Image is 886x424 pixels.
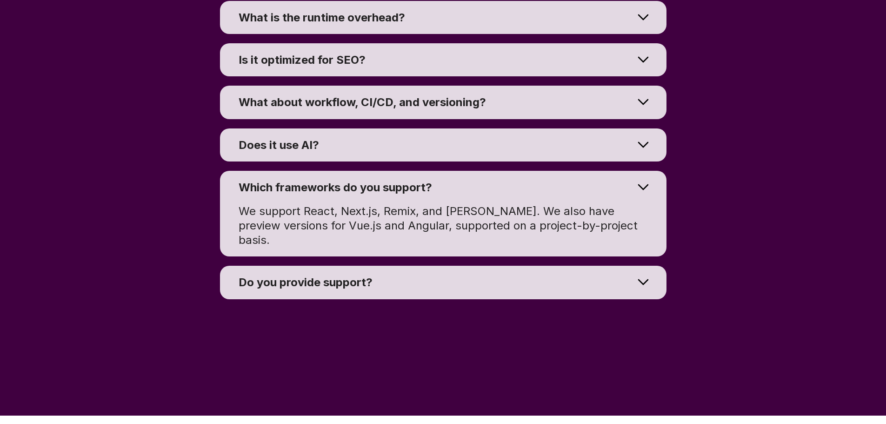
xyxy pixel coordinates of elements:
summary: What about workflow, CI/CD, and versioning? [220,86,666,119]
span: What is the runtime overhead? [239,11,405,24]
span: What about workflow, CI/CD, and versioning? [239,95,486,109]
span: We support React, Next.js, Remix, and [PERSON_NAME]. We also have preview versions for Vue.js and... [239,204,641,247]
summary: Do you provide support? [220,266,666,299]
summary: Is it optimized for SEO? [220,43,666,76]
summary: Does it use AI? [220,128,666,162]
span: Does it use AI? [239,138,319,152]
span: Which frameworks do you support? [239,181,432,194]
span: Do you provide support? [239,276,373,289]
summary: Which frameworks do you support? [220,171,666,204]
summary: What is the runtime overhead? [220,1,666,34]
span: Is it optimized for SEO? [239,53,366,67]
